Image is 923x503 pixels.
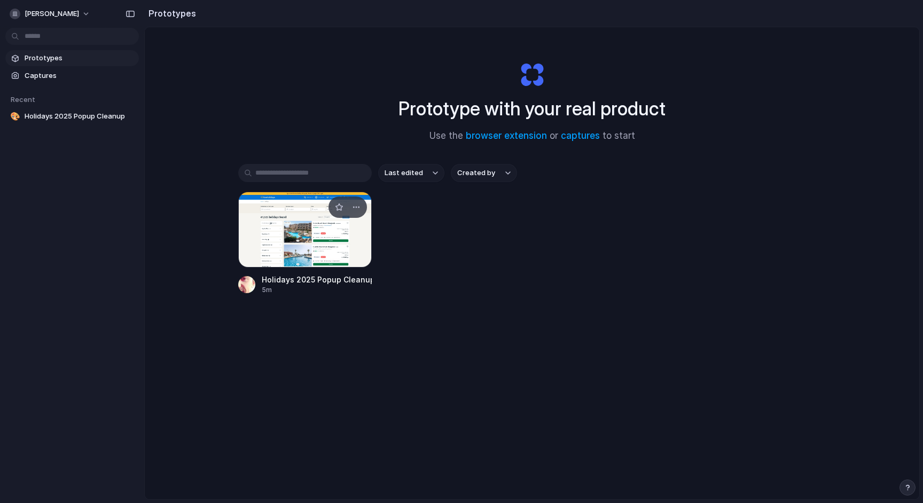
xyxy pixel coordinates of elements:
[10,111,20,122] div: 🎨
[144,7,196,20] h2: Prototypes
[25,70,135,81] span: Captures
[457,168,495,178] span: Created by
[25,9,79,19] span: [PERSON_NAME]
[5,108,139,124] a: 🎨Holidays 2025 Popup Cleanup
[378,164,444,182] button: Last edited
[262,285,372,295] div: 5m
[429,129,635,143] span: Use the or to start
[561,130,600,141] a: captures
[238,192,372,295] a: Holidays 2025 Popup CleanupHolidays 2025 Popup Cleanup5m
[466,130,547,141] a: browser extension
[25,53,135,64] span: Prototypes
[25,111,135,122] span: Holidays 2025 Popup Cleanup
[451,164,517,182] button: Created by
[5,68,139,84] a: Captures
[262,274,372,285] div: Holidays 2025 Popup Cleanup
[398,95,666,123] h1: Prototype with your real product
[11,95,35,104] span: Recent
[385,168,423,178] span: Last edited
[5,5,96,22] button: [PERSON_NAME]
[5,50,139,66] a: Prototypes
